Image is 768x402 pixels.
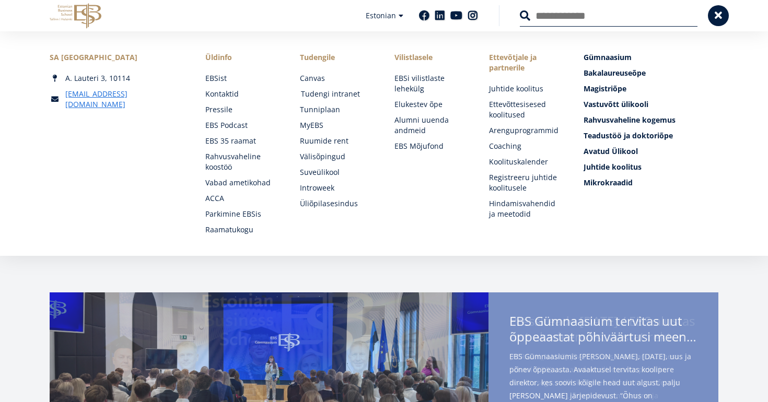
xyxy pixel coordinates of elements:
[584,84,718,94] a: Magistriõpe
[584,162,642,172] span: Juhtide koolitus
[50,52,184,63] div: SA [GEOGRAPHIC_DATA]
[654,312,695,329] span: alustas
[584,84,626,93] span: Magistriõpe
[584,146,638,156] span: Avatud Ülikool
[509,312,576,329] span: Pressiteade
[489,52,563,73] span: Ettevõtjale ja partnerile
[300,52,374,63] a: Tudengile
[579,312,618,329] span: [DATE]
[584,131,718,141] a: Teadustöö ja doktoriõpe
[205,89,279,99] a: Kontaktid
[394,115,468,136] a: Alumni uuenda andmeid
[394,52,468,63] span: Vilistlasele
[468,10,478,21] a: Instagram
[205,224,279,235] a: Raamatukogu
[609,328,645,345] span: aastat
[300,198,374,209] a: Üliõpilasesindus
[584,99,718,110] a: Vastuvõtt ülikooli
[205,209,279,219] a: Parkimine EBSis
[533,328,606,345] span: akadeemilist
[300,136,374,146] a: Ruumide rent
[648,328,684,345] span: rektor
[489,172,563,193] a: Registreeru juhtide koolitusele
[435,10,445,21] a: Linkedin
[489,99,563,120] a: Ettevõttesisesed koolitused
[450,10,462,21] a: Youtube
[419,10,429,21] a: Facebook
[394,73,468,94] a: EBSi vilistlaste lehekülg
[584,162,718,172] a: Juhtide koolitus
[205,52,279,63] span: Üldinfo
[205,136,279,146] a: EBS 35 raamat
[509,328,530,345] span: uut
[621,312,626,329] span: /
[205,73,279,84] a: EBSist
[205,120,279,131] a: EBS Podcast
[584,99,648,109] span: Vastuvõtt ülikooli
[300,183,374,193] a: Introweek
[300,167,374,178] a: Suveülikool
[584,52,718,63] a: Gümnaasium
[489,84,563,94] a: Juhtide koolitus
[205,104,279,115] a: Pressile
[509,344,546,361] span: Meelis
[584,115,676,125] span: Rahvusvaheline kogemus
[489,157,563,167] a: Koolituskalender
[394,99,468,110] a: Elukestev õpe
[584,146,718,157] a: Avatud Ülikool
[584,131,673,140] span: Teadustöö ja doktoriõpe
[584,178,718,188] a: Mikrokraadid
[584,52,632,62] span: Gümnaasium
[300,120,374,131] a: MyEBS
[489,125,563,136] a: Arenguprogrammid
[300,151,374,162] a: Välisõpingud
[489,141,563,151] a: Coaching
[205,193,279,204] a: ACCA
[300,73,374,84] a: Canvas
[300,104,374,115] a: Tunniplaan
[550,344,597,361] span: Kitsingu
[205,178,279,188] a: Vabad ametikohad
[584,68,646,78] span: Bakalaureuseõpe
[629,312,651,329] span: EBS
[50,73,184,84] div: A. Lauteri 3, 10114
[301,89,375,99] a: Tudengi intranet
[489,198,563,219] a: Hindamisvahendid ja meetodid
[65,89,184,110] a: [EMAIL_ADDRESS][DOMAIN_NAME]
[584,178,633,187] span: Mikrokraadid
[584,115,718,125] a: Rahvusvaheline kogemus
[205,151,279,172] a: Rahvusvaheline koostöö
[394,141,468,151] a: EBS Mõjufond
[584,68,718,78] a: Bakalaureuseõpe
